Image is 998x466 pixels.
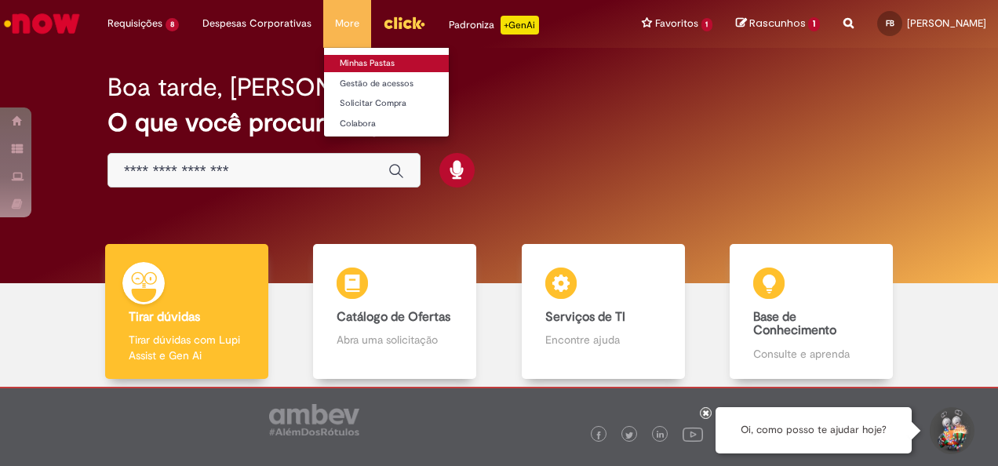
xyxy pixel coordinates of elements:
img: logo_footer_ambev_rotulo_gray.png [269,404,359,435]
span: More [335,16,359,31]
img: logo_footer_youtube.png [683,424,703,444]
span: Despesas Corporativas [202,16,311,31]
div: Padroniza [449,16,539,35]
span: FB [886,18,894,28]
a: Catálogo de Ofertas Abra uma solicitação [291,244,500,380]
span: 1 [808,17,820,31]
p: Encontre ajuda [545,332,661,348]
a: Solicitar Compra [324,95,497,112]
a: Tirar dúvidas Tirar dúvidas com Lupi Assist e Gen Ai [82,244,291,380]
span: [PERSON_NAME] [907,16,986,30]
span: 1 [701,18,713,31]
img: click_logo_yellow_360x200.png [383,11,425,35]
b: Base de Conhecimento [753,309,836,339]
h2: O que você procura hoje? [107,109,891,137]
p: Tirar dúvidas com Lupi Assist e Gen Ai [129,332,245,363]
b: Serviços de TI [545,309,625,325]
a: Serviços de TI Encontre ajuda [499,244,708,380]
a: Base de Conhecimento Consulte e aprenda [708,244,916,380]
img: logo_footer_twitter.png [625,431,633,439]
a: Rascunhos [736,16,820,31]
img: ServiceNow [2,8,82,39]
div: Oi, como posso te ajudar hoje? [716,407,912,453]
b: Tirar dúvidas [129,309,200,325]
p: Consulte e aprenda [753,346,869,362]
span: 8 [166,18,179,31]
img: logo_footer_facebook.png [595,431,603,439]
a: Colabora [324,115,497,133]
button: Iniciar Conversa de Suporte [927,407,974,454]
ul: More [323,47,450,137]
a: Minhas Pastas [324,55,497,72]
b: Catálogo de Ofertas [337,309,450,325]
p: +GenAi [501,16,539,35]
span: Requisições [107,16,162,31]
h2: Boa tarde, [PERSON_NAME] [107,74,425,101]
span: Rascunhos [749,16,806,31]
p: Abra uma solicitação [337,332,453,348]
span: Favoritos [655,16,698,31]
img: logo_footer_linkedin.png [657,431,665,440]
a: Gestão de acessos [324,75,497,93]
